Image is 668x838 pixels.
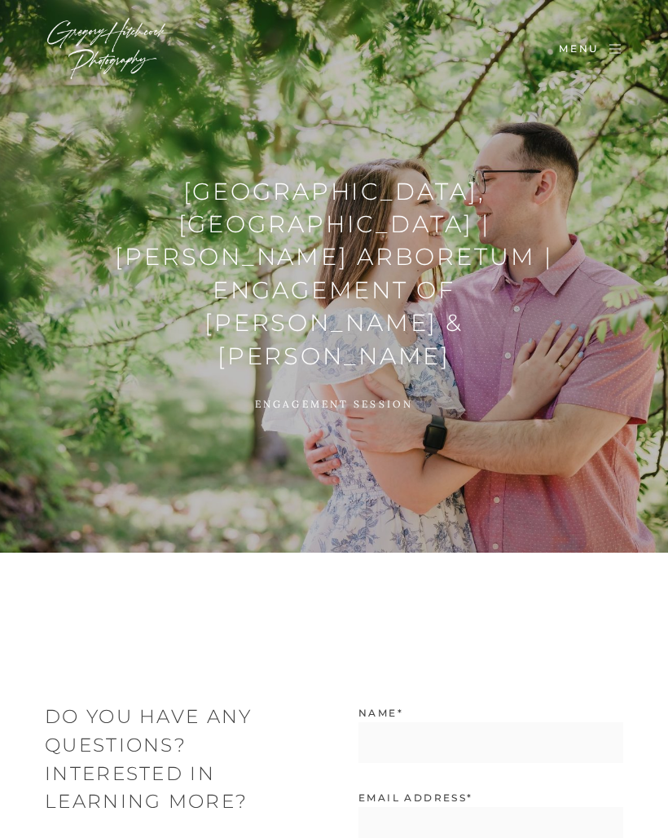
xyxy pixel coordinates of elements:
[45,16,175,82] img: Wedding Photographer Boston - Gregory Hitchcock Photography
[551,44,607,54] span: Menu
[45,703,310,816] h2: Do you have any questions? Interested in learning more?
[255,398,413,410] a: Engagement session
[358,791,473,805] label: Email address
[95,175,574,373] h1: [GEOGRAPHIC_DATA], [GEOGRAPHIC_DATA] | [PERSON_NAME] Arboretum | Engagement of [PERSON_NAME] & [P...
[551,42,623,55] a: Menu
[358,706,403,721] label: Name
